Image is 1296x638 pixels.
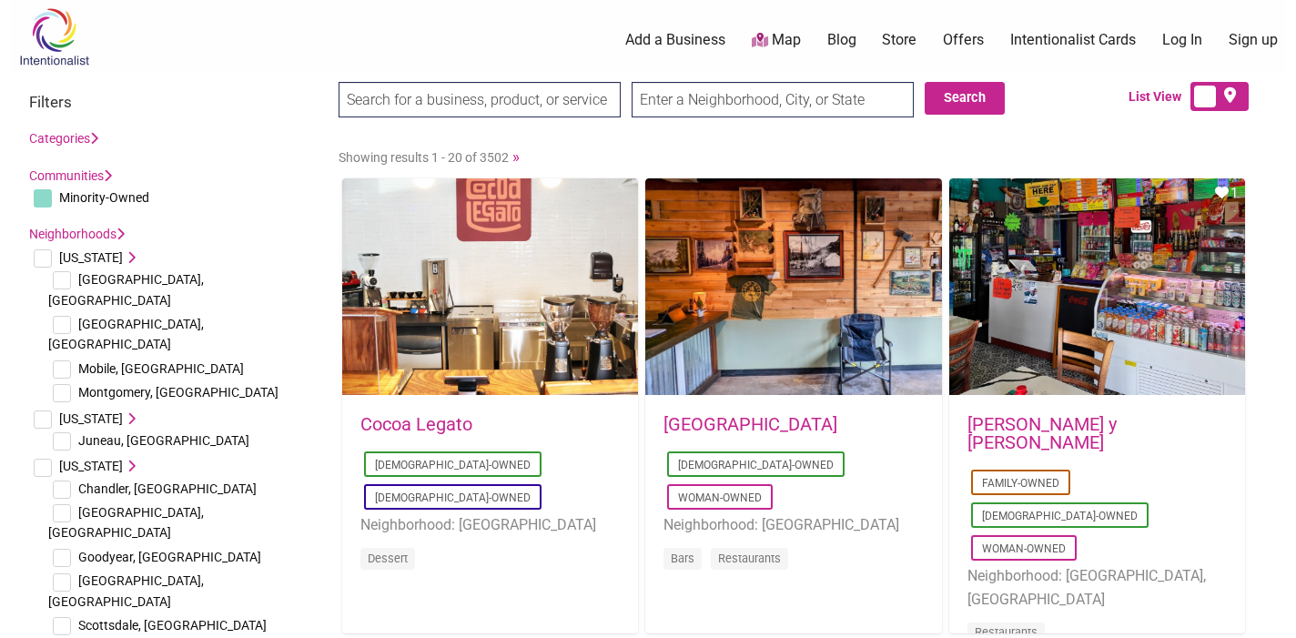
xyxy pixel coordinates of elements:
[48,505,204,540] span: [GEOGRAPHIC_DATA], [GEOGRAPHIC_DATA]
[29,93,320,111] h3: Filters
[625,30,725,50] a: Add a Business
[59,411,123,426] span: [US_STATE]
[375,459,531,471] a: [DEMOGRAPHIC_DATA]-Owned
[78,618,267,633] span: Scottsdale, [GEOGRAPHIC_DATA]
[78,361,244,376] span: Mobile, [GEOGRAPHIC_DATA]
[360,513,620,537] li: Neighborhood: [GEOGRAPHIC_DATA]
[678,491,762,504] a: Woman-Owned
[48,317,204,351] span: [GEOGRAPHIC_DATA], [GEOGRAPHIC_DATA]
[360,413,472,435] a: Cocoa Legato
[368,552,408,565] a: Dessert
[663,413,837,435] a: [GEOGRAPHIC_DATA]
[943,30,984,50] a: Offers
[59,190,149,205] span: Minority-Owned
[663,513,923,537] li: Neighborhood: [GEOGRAPHIC_DATA]
[752,30,801,51] a: Map
[48,272,204,307] span: [GEOGRAPHIC_DATA], [GEOGRAPHIC_DATA]
[678,459,834,471] a: [DEMOGRAPHIC_DATA]-Owned
[375,491,531,504] a: [DEMOGRAPHIC_DATA]-Owned
[967,564,1227,611] li: Neighborhood: [GEOGRAPHIC_DATA], [GEOGRAPHIC_DATA]
[671,552,694,565] a: Bars
[339,82,621,117] input: Search for a business, product, or service
[29,168,112,183] a: Communities
[78,385,278,400] span: Montgomery, [GEOGRAPHIC_DATA]
[1229,30,1278,50] a: Sign up
[967,413,1117,453] a: [PERSON_NAME] y [PERSON_NAME]
[29,131,98,146] a: Categories
[882,30,916,50] a: Store
[512,147,520,166] a: »
[1129,87,1190,106] span: List View
[1010,30,1136,50] a: Intentionalist Cards
[718,552,781,565] a: Restaurants
[982,542,1066,555] a: Woman-Owned
[78,433,249,448] span: Juneau, [GEOGRAPHIC_DATA]
[78,481,257,496] span: Chandler, [GEOGRAPHIC_DATA]
[48,573,204,608] span: [GEOGRAPHIC_DATA], [GEOGRAPHIC_DATA]
[1162,30,1202,50] a: Log In
[29,227,125,241] a: Neighborhoods
[982,510,1138,522] a: [DEMOGRAPHIC_DATA]-Owned
[11,7,97,66] img: Intentionalist
[59,459,123,473] span: [US_STATE]
[59,250,123,265] span: [US_STATE]
[632,82,914,117] input: Enter a Neighborhood, City, or State
[982,477,1059,490] a: Family-Owned
[827,30,856,50] a: Blog
[925,82,1005,115] button: Search
[339,150,509,165] span: Showing results 1 - 20 of 3502
[78,550,261,564] span: Goodyear, [GEOGRAPHIC_DATA]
